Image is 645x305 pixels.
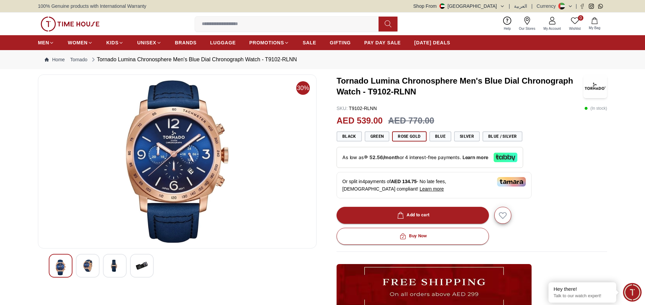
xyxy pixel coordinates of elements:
button: Rose Gold [392,131,426,141]
span: UNISEX [137,39,156,46]
h3: Tornado Lumina Chronosphere Men's Blue Dial Chronograph Watch - T9102-RLNN [337,75,583,97]
span: AED 134.75 [391,179,416,184]
h2: AED 539.00 [337,114,383,127]
h3: AED 770.00 [388,114,434,127]
a: PAY DAY SALE [364,37,401,49]
div: Add to cart [396,211,429,219]
button: Shop From[GEOGRAPHIC_DATA] [413,3,505,9]
span: | [576,3,577,9]
span: Learn more [420,186,444,192]
span: SKU : [337,106,348,111]
a: KIDS [106,37,124,49]
a: MEN [38,37,54,49]
img: Tornado Lumina Chronosphere Men's Black Dial Chronograph Watch - T9102-BLEB [109,260,121,272]
div: Tornado Lumina Chronosphere Men's Blue Dial Chronograph Watch - T9102-RLNN [90,56,297,64]
span: SALE [303,39,316,46]
a: UNISEX [137,37,161,49]
p: ( In stock ) [584,105,607,112]
span: LUGGAGE [210,39,236,46]
span: PAY DAY SALE [364,39,401,46]
a: Our Stores [515,15,539,32]
span: | [509,3,510,9]
img: United Arab Emirates [439,3,445,9]
span: 30% [296,81,310,95]
span: GIFTING [330,39,351,46]
a: Help [500,15,515,32]
div: Buy Now [398,232,427,240]
button: Black [337,131,362,141]
span: 0 [578,15,583,21]
span: My Account [541,26,564,31]
nav: Breadcrumb [38,50,607,69]
a: PROMOTIONS [249,37,289,49]
img: Tornado Lumina Chronosphere Men's Blue Dial Chronograph Watch - T9102-RLNN [583,74,607,98]
a: [DATE] DEALS [414,37,450,49]
span: | [531,3,533,9]
img: Tornado Lumina Chronosphere Men's Black Dial Chronograph Watch - T9102-BLEB [82,260,94,272]
span: My Bag [586,25,603,30]
button: Buy Now [337,228,489,245]
p: Talk to our watch expert! [554,293,611,299]
a: Tornado [70,56,87,63]
div: Or split in 4 payments of - No late fees, [DEMOGRAPHIC_DATA] compliant! [337,172,532,198]
div: Currency [537,3,559,9]
button: Blue [429,131,451,141]
a: Whatsapp [598,4,603,9]
a: Home [45,56,65,63]
span: BRANDS [175,39,197,46]
span: WOMEN [68,39,88,46]
img: Tornado Lumina Chronosphere Men's Black Dial Chronograph Watch - T9102-BLEB [136,260,148,272]
a: 0Wishlist [565,15,585,32]
button: العربية [514,3,527,9]
span: [DATE] DEALS [414,39,450,46]
button: Blue / Silver [482,131,522,141]
a: WOMEN [68,37,93,49]
span: MEN [38,39,49,46]
a: Instagram [589,4,594,9]
a: Facebook [580,4,585,9]
a: GIFTING [330,37,351,49]
img: Tornado Lumina Chronosphere Men's Black Dial Chronograph Watch - T9102-BLEB [44,80,311,243]
span: 100% Genuine products with International Warranty [38,3,146,9]
button: Add to cart [337,207,489,224]
div: Chat Widget [623,283,642,302]
span: Wishlist [566,26,583,31]
button: Silver [454,131,480,141]
div: Hey there! [554,286,611,292]
button: My Bag [585,16,604,32]
img: Tornado Lumina Chronosphere Men's Black Dial Chronograph Watch - T9102-BLEB [55,260,67,275]
a: SALE [303,37,316,49]
a: BRANDS [175,37,197,49]
a: LUGGAGE [210,37,236,49]
span: Help [501,26,514,31]
span: PROMOTIONS [249,39,284,46]
img: ... [41,17,100,31]
button: Green [365,131,390,141]
img: Tamara [497,177,526,187]
span: Our Stores [516,26,538,31]
span: KIDS [106,39,119,46]
p: T9102-RLNN [337,105,377,112]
